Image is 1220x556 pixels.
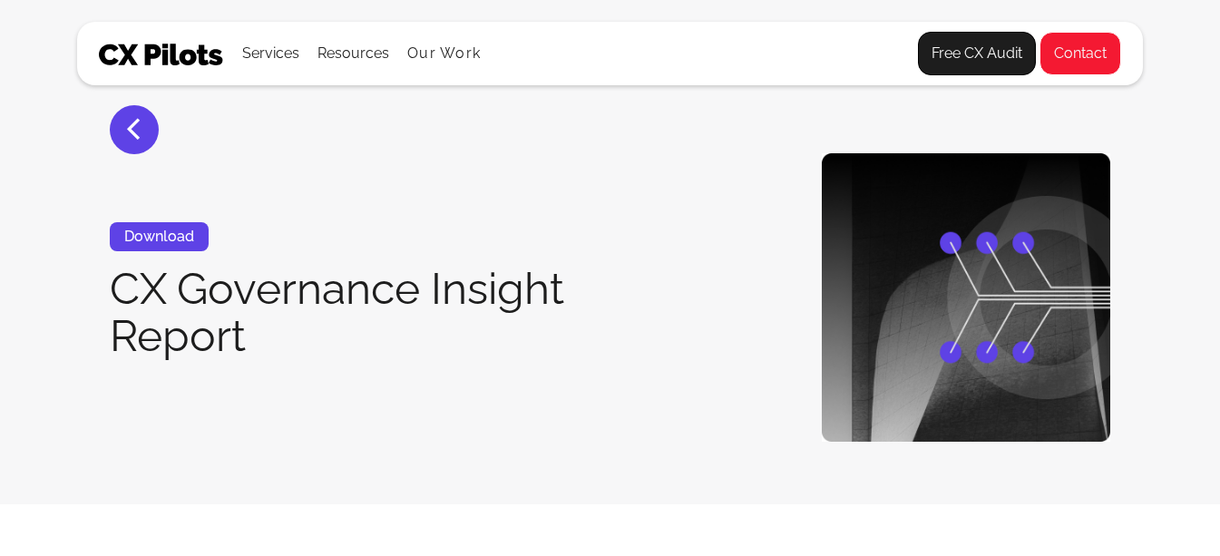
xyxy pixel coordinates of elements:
[110,105,159,154] a: <
[918,32,1036,75] a: Free CX Audit
[110,265,677,359] h1: CX Governance Insight Report
[1039,32,1121,75] a: Contact
[110,222,209,251] div: Download
[407,45,481,62] a: Our Work
[822,153,1110,442] img: CX Governance is a structured framework that establishes unified, best practices for CX across an...
[242,23,299,84] div: Services
[242,41,299,66] div: Services
[317,41,389,66] div: Resources
[317,23,389,84] div: Resources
